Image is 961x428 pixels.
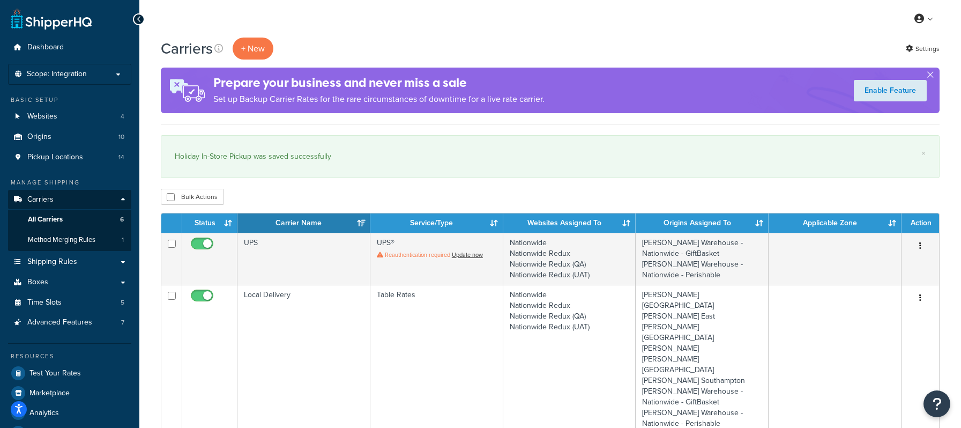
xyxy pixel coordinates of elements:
[636,233,769,285] td: [PERSON_NAME] Warehouse - Nationwide - GiftBasket [PERSON_NAME] Warehouse - Nationwide - Perishable
[237,233,370,285] td: UPS
[906,41,940,56] a: Settings
[121,112,124,121] span: 4
[8,178,131,187] div: Manage Shipping
[923,390,950,417] button: Open Resource Center
[213,92,545,107] p: Set up Backup Carrier Rates for the rare circumstances of downtime for a live rate carrier.
[769,213,902,233] th: Applicable Zone: activate to sort column ascending
[29,369,81,378] span: Test Your Rates
[8,230,131,250] li: Method Merging Rules
[8,190,131,210] a: Carriers
[27,318,92,327] span: Advanced Features
[122,235,124,245] span: 1
[29,409,59,418] span: Analytics
[175,149,926,164] div: Holiday In-Store Pickup was saved successfully
[161,189,224,205] button: Bulk Actions
[8,38,131,57] a: Dashboard
[8,313,131,333] li: Advanced Features
[385,250,450,259] span: Reauthentication required
[8,147,131,167] a: Pickup Locations 14
[27,112,57,121] span: Websites
[8,230,131,250] a: Method Merging Rules 1
[27,257,77,267] span: Shipping Rules
[8,127,131,147] a: Origins 10
[8,364,131,383] a: Test Your Rates
[370,213,503,233] th: Service/Type: activate to sort column ascending
[27,153,83,162] span: Pickup Locations
[8,127,131,147] li: Origins
[118,153,124,162] span: 14
[233,38,273,60] button: + New
[8,352,131,361] div: Resources
[854,80,927,101] a: Enable Feature
[121,318,124,327] span: 7
[636,213,769,233] th: Origins Assigned To: activate to sort column ascending
[503,213,636,233] th: Websites Assigned To: activate to sort column ascending
[8,313,131,333] a: Advanced Features 7
[8,403,131,423] a: Analytics
[29,389,70,398] span: Marketplace
[370,233,503,285] td: UPS®
[8,293,131,313] li: Time Slots
[8,383,131,403] a: Marketplace
[503,233,636,285] td: Nationwide Nationwide Redux Nationwide Redux (QA) Nationwide Redux (UAT)
[11,8,92,29] a: ShipperHQ Home
[902,213,939,233] th: Action
[8,272,131,292] a: Boxes
[8,95,131,105] div: Basic Setup
[121,298,124,307] span: 5
[28,235,95,245] span: Method Merging Rules
[8,210,131,230] li: All Carriers
[8,107,131,127] li: Websites
[921,149,926,158] a: ×
[8,147,131,167] li: Pickup Locations
[8,190,131,251] li: Carriers
[8,252,131,272] a: Shipping Rules
[27,195,54,204] span: Carriers
[120,215,124,224] span: 6
[27,43,64,52] span: Dashboard
[182,213,237,233] th: Status: activate to sort column ascending
[237,213,370,233] th: Carrier Name: activate to sort column ascending
[27,132,51,142] span: Origins
[213,74,545,92] h4: Prepare your business and never miss a sale
[28,215,63,224] span: All Carriers
[161,68,213,113] img: ad-rules-rateshop-fe6ec290ccb7230408bd80ed9643f0289d75e0ffd9eb532fc0e269fcd187b520.png
[8,107,131,127] a: Websites 4
[452,250,483,259] a: Update now
[27,298,62,307] span: Time Slots
[8,293,131,313] a: Time Slots 5
[8,210,131,230] a: All Carriers 6
[161,38,213,59] h1: Carriers
[118,132,124,142] span: 10
[27,278,48,287] span: Boxes
[27,70,87,79] span: Scope: Integration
